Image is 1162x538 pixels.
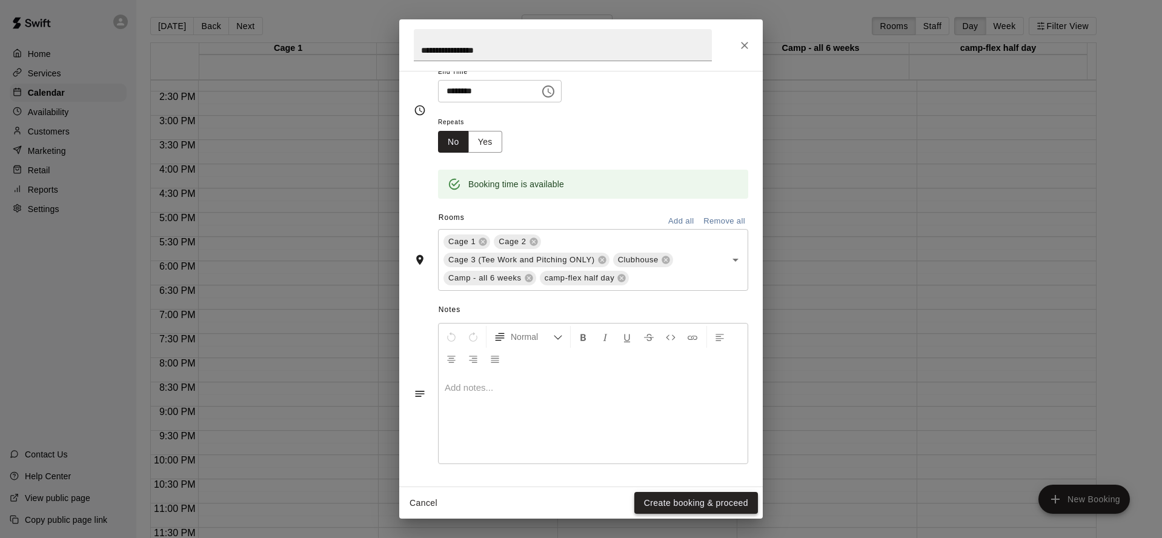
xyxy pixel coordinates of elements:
[443,271,536,285] div: Camp - all 6 weeks
[485,348,505,370] button: Justify Align
[414,254,426,266] svg: Rooms
[441,348,462,370] button: Center Align
[443,272,526,284] span: Camp - all 6 weeks
[660,326,681,348] button: Insert Code
[443,234,490,249] div: Cage 1
[727,251,744,268] button: Open
[634,492,758,514] button: Create booking & proceed
[463,326,483,348] button: Redo
[414,388,426,400] svg: Notes
[613,253,673,267] div: Clubhouse
[439,301,748,320] span: Notes
[595,326,616,348] button: Format Italics
[639,326,659,348] button: Format Strikethrough
[438,131,502,153] div: outlined button group
[700,212,748,231] button: Remove all
[443,236,480,248] span: Cage 1
[468,131,502,153] button: Yes
[463,348,483,370] button: Right Align
[617,326,637,348] button: Format Underline
[511,331,553,343] span: Normal
[613,254,663,266] span: Clubhouse
[414,104,426,116] svg: Timing
[682,326,703,348] button: Insert Link
[709,326,730,348] button: Left Align
[443,254,600,266] span: Cage 3 (Tee Work and Pitching ONLY)
[438,131,469,153] button: No
[438,115,512,131] span: Repeats
[404,492,443,514] button: Cancel
[439,213,465,222] span: Rooms
[540,272,620,284] span: camp-flex half day
[443,253,609,267] div: Cage 3 (Tee Work and Pitching ONLY)
[494,236,531,248] span: Cage 2
[468,173,564,195] div: Booking time is available
[573,326,594,348] button: Format Bold
[734,35,755,56] button: Close
[489,326,568,348] button: Formatting Options
[494,234,540,249] div: Cage 2
[662,212,700,231] button: Add all
[536,79,560,104] button: Choose time, selected time is 9:00 PM
[441,326,462,348] button: Undo
[540,271,629,285] div: camp-flex half day
[438,64,562,81] span: End Time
